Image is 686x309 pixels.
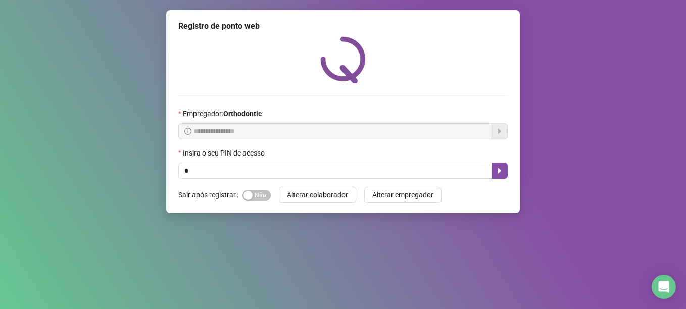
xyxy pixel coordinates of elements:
[320,36,366,83] img: QRPoint
[178,20,508,32] div: Registro de ponto web
[287,189,348,200] span: Alterar colaborador
[183,108,262,119] span: Empregador :
[652,275,676,299] div: Open Intercom Messenger
[178,147,271,159] label: Insira o seu PIN de acesso
[178,187,242,203] label: Sair após registrar
[184,128,191,135] span: info-circle
[372,189,433,200] span: Alterar empregador
[496,167,504,175] span: caret-right
[223,110,262,118] strong: Orthodontic
[364,187,442,203] button: Alterar empregador
[279,187,356,203] button: Alterar colaborador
